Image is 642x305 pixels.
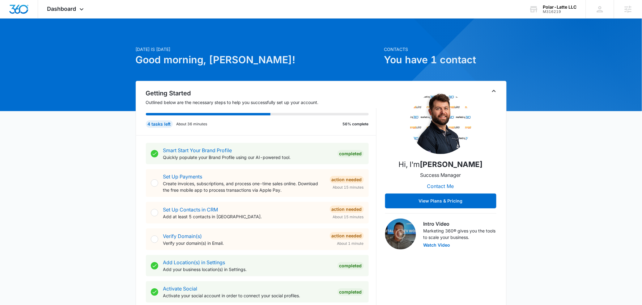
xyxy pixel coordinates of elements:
[163,173,202,180] a: Set Up Payments
[423,228,496,240] p: Marketing 360® gives you the tools to scale your business.
[163,180,325,193] p: Create invoices, subscriptions, and process one-time sales online. Download the free mobile app t...
[47,6,76,12] span: Dashboard
[163,154,333,161] p: Quickly populate your Brand Profile using our AI-powered tool.
[333,185,364,190] span: About 15 minutes
[385,219,416,249] img: Intro Video
[420,171,461,179] p: Success Manager
[163,147,232,153] a: Smart Start Your Brand Profile
[163,286,198,292] a: Activate Social
[384,46,507,52] p: Contacts
[423,243,450,247] button: Watch Video
[338,262,364,269] div: Completed
[384,52,507,67] h1: You have 1 contact
[420,160,483,169] strong: [PERSON_NAME]
[385,194,496,208] button: View Plans & Pricing
[398,159,483,170] p: Hi, I'm
[163,233,202,239] a: Verify Domain(s)
[410,92,472,154] img: Joel Green
[163,292,333,299] p: Activate your social account in order to connect your social profiles.
[330,232,364,240] div: Action Needed
[330,206,364,213] div: Action Needed
[146,120,173,128] div: 4 tasks left
[330,176,364,183] div: Action Needed
[163,240,325,246] p: Verify your domain(s) in Email.
[338,150,364,157] div: Completed
[163,259,225,265] a: Add Location(s) in Settings
[338,288,364,296] div: Completed
[136,46,381,52] p: [DATE] is [DATE]
[146,89,376,98] h2: Getting Started
[543,10,577,14] div: account id
[337,241,364,246] span: About 1 minute
[136,52,381,67] h1: Good morning, [PERSON_NAME]!
[163,266,333,273] p: Add your business location(s) in Settings.
[543,5,577,10] div: account name
[421,179,460,194] button: Contact Me
[343,121,369,127] p: 56% complete
[163,213,325,220] p: Add at least 5 contacts in [GEOGRAPHIC_DATA].
[333,214,364,220] span: About 15 minutes
[423,220,496,228] h3: Intro Video
[146,99,376,106] p: Outlined below are the necessary steps to help you successfully set up your account.
[176,121,207,127] p: About 36 minutes
[490,87,498,95] button: Toggle Collapse
[163,207,218,213] a: Set Up Contacts in CRM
